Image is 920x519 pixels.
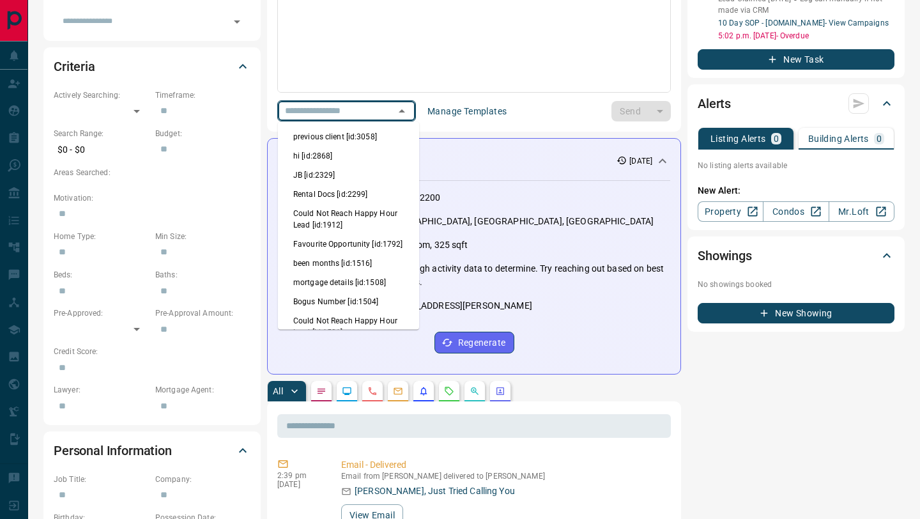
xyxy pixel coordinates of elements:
div: Showings [698,240,894,271]
p: Company: [155,474,250,485]
h2: Criteria [54,56,95,77]
p: Motivation: [54,192,250,204]
li: hi [id:2868] [278,146,419,166]
li: mortgage details [id:1508] [278,273,419,292]
p: Email - Delivered [341,458,666,472]
div: Alerts [698,88,894,119]
svg: Notes [316,386,326,396]
p: Timeframe: [155,89,250,101]
li: Favourite Opportunity [id:1792] [278,235,419,254]
p: Not enough activity data to determine. Try reaching out based on best practices. [383,262,670,289]
button: Manage Templates [420,101,514,121]
button: New Showing [698,303,894,323]
svg: Opportunities [470,386,480,396]
button: Open [228,13,246,31]
p: Actively Searching: [54,89,149,101]
p: New Alert: [698,184,894,198]
svg: Calls [367,386,378,396]
div: Criteria [54,51,250,82]
p: Listing Alerts [710,134,766,143]
p: [GEOGRAPHIC_DATA], [GEOGRAPHIC_DATA], [GEOGRAPHIC_DATA] [383,215,654,228]
li: previous client [id:3058] [278,127,419,146]
li: Rental Docs [id:2299] [278,185,419,204]
p: Job Title: [54,474,149,485]
svg: Lead Browsing Activity [342,386,352,396]
p: Pre-Approval Amount: [155,307,250,319]
p: Search Range: [54,128,149,139]
p: Budget: [155,128,250,139]
p: Credit Score: [54,346,250,357]
a: Condos [763,201,829,222]
li: been months [id:1516] [278,254,419,273]
li: Could Not Reach Happy Hour Lead [id:1912] [278,204,419,235]
svg: Requests [444,386,454,396]
p: Areas Searched: [54,167,250,178]
a: 10 Day SOP - [DOMAIN_NAME]- View Campaigns [718,19,889,27]
p: No listing alerts available [698,160,894,171]
a: Property [698,201,763,222]
p: Pre-Approved: [54,307,149,319]
p: [DATE] [277,480,322,489]
li: Bogus Number [id:1504] [278,292,419,311]
p: [PERSON_NAME], Just Tried Calling You [355,484,515,498]
div: Personal Information [54,435,250,466]
h2: Personal Information [54,440,172,461]
p: Beds: [54,269,149,281]
svg: Emails [393,386,403,396]
p: Lawyer: [54,384,149,396]
p: Building Alerts [808,134,869,143]
li: JB [id:2329] [278,166,419,185]
a: Mr.Loft [829,201,894,222]
p: [DATE] [629,155,652,167]
p: All [273,387,283,396]
p: 5:02 p.m. [DATE] - Overdue [718,30,894,42]
p: 0 [774,134,779,143]
p: Baths: [155,269,250,281]
button: Regenerate [434,332,514,353]
button: Close [393,102,411,120]
li: Could Not Reach Happy Hour Lead [id:1501] [278,311,419,342]
svg: Listing Alerts [418,386,429,396]
p: Home Type: [54,231,149,242]
div: split button [611,101,671,121]
p: 2:39 pm [277,471,322,480]
p: Email from [PERSON_NAME] delivered to [PERSON_NAME] [341,472,666,481]
button: New Task [698,49,894,70]
div: Activity Summary[DATE] [278,149,670,173]
h2: Showings [698,245,752,266]
p: 0 [877,134,882,143]
p: Mortgage Agent: [155,384,250,396]
p: [STREET_ADDRESS][PERSON_NAME] [383,299,532,313]
p: Min Size: [155,231,250,242]
svg: Agent Actions [495,386,505,396]
h2: Alerts [698,93,731,114]
p: 1 bathroom, 325 sqft [383,238,468,252]
p: $0 - $0 [54,139,149,160]
p: No showings booked [698,279,894,290]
